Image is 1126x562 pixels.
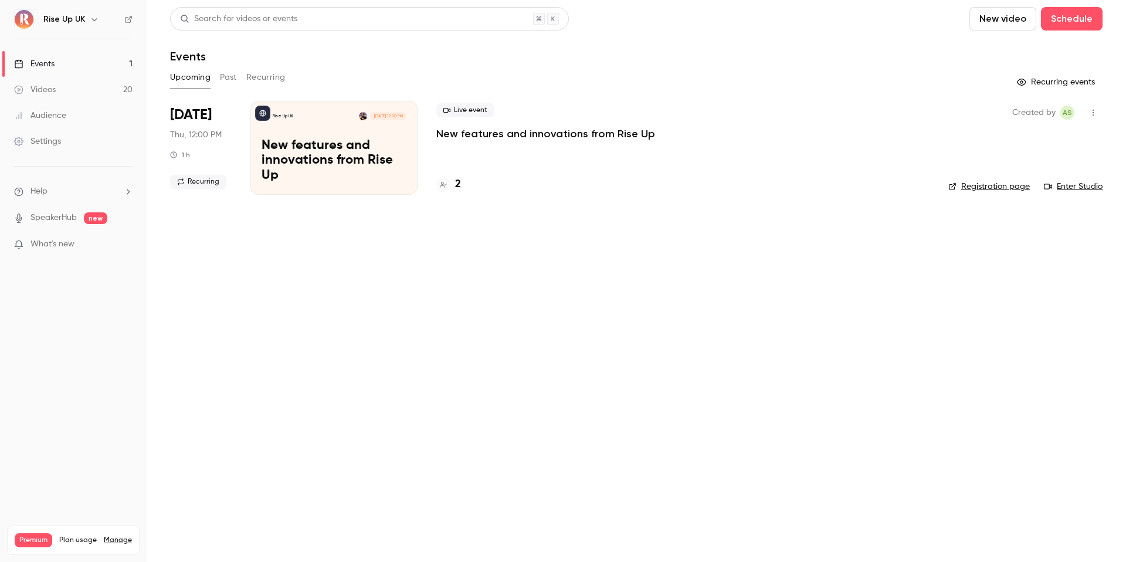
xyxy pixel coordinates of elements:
[43,13,85,25] h6: Rise Up UK
[84,212,107,224] span: new
[1041,7,1103,31] button: Schedule
[170,175,226,189] span: Recurring
[1012,73,1103,92] button: Recurring events
[436,103,494,117] span: Live event
[14,185,133,198] li: help-dropdown-opener
[14,84,56,96] div: Videos
[436,127,655,141] a: New features and innovations from Rise Up
[170,129,222,141] span: Thu, 12:00 PM
[14,110,66,121] div: Audience
[1063,106,1072,120] span: AS
[59,536,97,545] span: Plan usage
[104,536,132,545] a: Manage
[455,177,461,192] h4: 2
[14,136,61,147] div: Settings
[170,150,190,160] div: 1 h
[15,533,52,547] span: Premium
[948,181,1030,192] a: Registration page
[14,58,55,70] div: Events
[1044,181,1103,192] a: Enter Studio
[118,239,133,250] iframe: Noticeable Trigger
[170,68,211,87] button: Upcoming
[1012,106,1056,120] span: Created by
[246,68,286,87] button: Recurring
[1060,106,1074,120] span: Aliocha Segard
[436,177,461,192] a: 2
[370,112,406,120] span: [DATE] 12:00 PM
[15,10,33,29] img: Rise Up UK
[30,212,77,224] a: SpeakerHub
[359,112,367,120] img: Glenn Diedrich
[180,13,297,25] div: Search for videos or events
[250,101,418,195] a: New features and innovations from Rise UpRise Up UKGlenn Diedrich[DATE] 12:00 PMNew features and ...
[30,185,48,198] span: Help
[262,138,406,184] p: New features and innovations from Rise Up
[30,238,74,250] span: What's new
[170,49,206,63] h1: Events
[170,106,212,124] span: [DATE]
[969,7,1036,31] button: New video
[170,101,232,195] div: Sep 25 Thu, 11:00 AM (Europe/London)
[273,113,293,119] p: Rise Up UK
[220,68,237,87] button: Past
